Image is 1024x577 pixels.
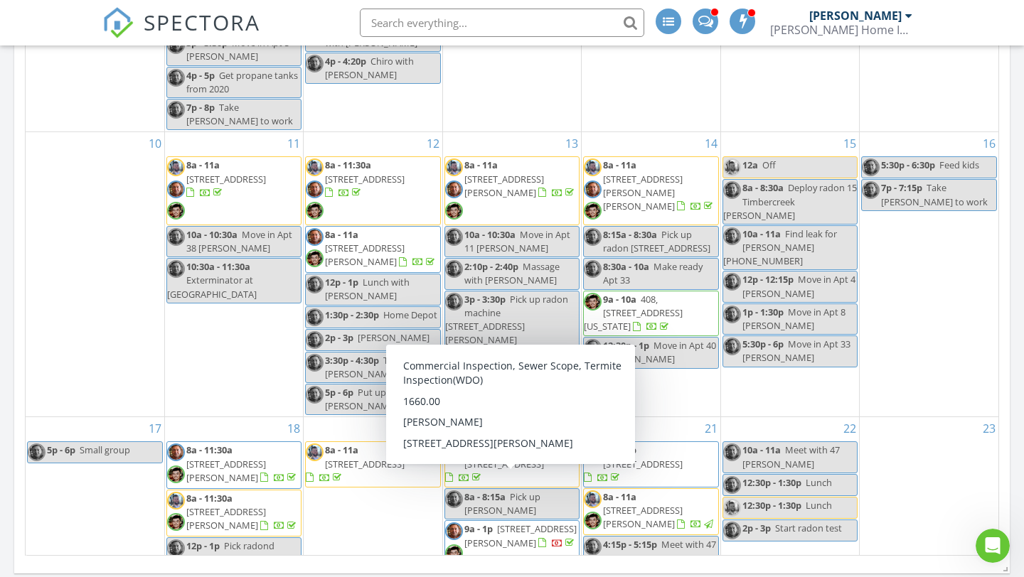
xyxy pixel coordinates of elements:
[306,276,324,293] img: b2069db4214444e789bfdc8d9e97bc7b.jpeg
[186,101,293,127] span: Take [PERSON_NAME] to work
[603,458,683,470] span: [STREET_ADDRESS]
[166,156,302,225] a: 8a - 11a [STREET_ADDRESS]
[167,274,257,300] span: Exterminator at [GEOGRAPHIC_DATA]
[881,181,922,194] span: 7p - 7:15p
[862,158,880,176] img: b2069db4214444e789bfdc8d9e97bc7b.jpeg
[881,158,935,171] span: 5:30p - 6:30p
[144,7,260,37] span: SPECTORA
[775,522,842,534] span: Start radon test
[742,227,781,240] span: 10a - 11a
[306,443,405,483] a: 8a - 11a [STREET_ADDRESS]
[742,443,840,470] span: Meet with 47 [PERSON_NAME]
[584,443,683,483] a: 8a - 12p [STREET_ADDRESS]
[584,260,602,278] img: b2069db4214444e789bfdc8d9e97bc7b.jpeg
[603,228,710,254] span: Pick up radon [STREET_ADDRESS]
[445,490,463,508] img: b2069db4214444e789bfdc8d9e97bc7b.jpeg
[762,158,776,171] span: Off
[325,386,412,412] span: Put up [PERSON_NAME] fan
[325,158,405,198] a: 8a - 11:30a [STREET_ADDRESS]
[166,490,302,536] a: 8a - 11:30a [STREET_ADDRESS][PERSON_NAME]
[325,55,366,68] span: 4p - 4:20p
[325,443,358,456] span: 8a - 11a
[464,352,493,365] span: 4p - 5p
[167,180,185,198] img: b2069db4214444e789bfdc8d9e97bc7b.jpeg
[325,331,353,344] span: 2p - 3p
[603,443,636,456] span: 8a - 12p
[603,538,716,564] span: Meet with 47 [PERSON_NAME]
[584,443,602,461] img: b2069db4214444e789bfdc8d9e97bc7b.jpeg
[603,538,657,551] span: 4:15p - 5:15p
[164,132,303,417] td: Go to August 11, 2025
[584,293,683,333] span: 408, [STREET_ADDRESS][US_STATE]
[26,132,164,417] td: Go to August 10, 2025
[325,458,405,470] span: [STREET_ADDRESS]
[497,352,541,365] span: Oil change
[167,492,185,509] img: screenshot_20231114_203723_facebook.jpg
[464,228,570,254] span: Move in Apt 11 [PERSON_NAME]
[742,306,846,332] span: Move in Apt 8 [PERSON_NAME]
[584,512,602,529] img: image_61425_at_2.13pm.jpeg
[742,273,855,299] span: Move in Apt 4 [PERSON_NAME]
[167,465,185,483] img: image_61425_at_2.13pm.jpeg
[47,443,75,456] span: 5p - 6p
[442,132,581,417] td: Go to August 13, 2025
[424,132,442,155] a: Go to August 12, 2025
[464,173,544,199] span: [STREET_ADDRESS][PERSON_NAME]
[723,443,741,461] img: b2069db4214444e789bfdc8d9e97bc7b.jpeg
[166,441,302,488] a: 8a - 11:30a [STREET_ADDRESS][PERSON_NAME]
[186,158,220,171] span: 8a - 11a
[723,338,741,355] img: b2069db4214444e789bfdc8d9e97bc7b.jpeg
[306,55,324,72] img: b2069db4214444e789bfdc8d9e97bc7b.jpeg
[723,306,741,323] img: b2069db4214444e789bfdc8d9e97bc7b.jpeg
[167,539,185,557] img: b2069db4214444e789bfdc8d9e97bc7b.jpeg
[584,180,602,198] img: b2069db4214444e789bfdc8d9e97bc7b.jpeg
[742,338,850,364] span: Move in Apt 33 [PERSON_NAME]
[102,19,260,49] a: SPECTORA
[444,441,580,487] a: 8a - 11a [STREET_ADDRESS]
[723,227,741,245] img: b2069db4214444e789bfdc8d9e97bc7b.jpeg
[742,499,801,512] span: 12:30p - 1:30p
[841,417,859,440] a: Go to August 22, 2025
[980,132,998,155] a: Go to August 16, 2025
[167,228,185,246] img: b2069db4214444e789bfdc8d9e97bc7b.jpeg
[360,9,644,37] input: Search everything...
[603,158,715,212] a: 8a - 11a [STREET_ADDRESS][PERSON_NAME][PERSON_NAME]
[186,458,266,484] span: [STREET_ADDRESS][PERSON_NAME]
[325,354,438,380] span: Therapy with [PERSON_NAME]
[427,6,454,33] button: Collapse window
[742,338,784,350] span: 5:30p - 6p
[306,180,324,198] img: b2069db4214444e789bfdc8d9e97bc7b.jpeg
[464,158,577,198] a: 8a - 11a [STREET_ADDRESS][PERSON_NAME]
[167,69,185,87] img: b2069db4214444e789bfdc8d9e97bc7b.jpeg
[723,499,741,517] img: screenshot_20231114_203723_facebook.jpg
[603,490,636,503] span: 8a - 11a
[186,158,266,198] a: 8a - 11a [STREET_ADDRESS]
[809,9,902,23] div: [PERSON_NAME]
[445,228,463,246] img: b2069db4214444e789bfdc8d9e97bc7b.jpeg
[720,132,859,417] td: Go to August 15, 2025
[186,260,250,273] span: 10:30a - 11:30a
[445,544,463,562] img: image_61425_at_2.13pm.jpeg
[306,443,324,461] img: screenshot_20231114_203723_facebook.jpg
[464,490,506,503] span: 8a - 8:15a
[742,273,794,286] span: 12p - 12:15p
[167,158,185,176] img: screenshot_20231114_203723_facebook.jpg
[146,132,164,155] a: Go to August 10, 2025
[723,227,837,267] span: Find leak for [PERSON_NAME] [PHONE_NUMBER]
[186,505,266,532] span: [STREET_ADDRESS][PERSON_NAME]
[723,181,741,199] img: b2069db4214444e789bfdc8d9e97bc7b.jpeg
[723,476,741,494] img: b2069db4214444e789bfdc8d9e97bc7b.jpeg
[742,476,801,489] span: 12:30p - 1:30p
[325,23,420,49] span: Massage with [PERSON_NAME]
[445,352,463,370] img: b2069db4214444e789bfdc8d9e97bc7b.jpeg
[224,539,274,552] span: Pick radond
[742,522,771,534] span: 2p - 3p
[806,476,832,489] span: Lunch
[325,228,358,241] span: 8a - 11a
[583,441,718,487] a: 8a - 12p [STREET_ADDRESS]
[603,260,649,273] span: 8:30a - 10a
[584,158,602,176] img: screenshot_20231114_203723_facebook.jpg
[325,386,353,399] span: 5p - 6p
[325,308,379,321] span: 1:30p - 2:30p
[881,181,988,207] span: Take [PERSON_NAME] to work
